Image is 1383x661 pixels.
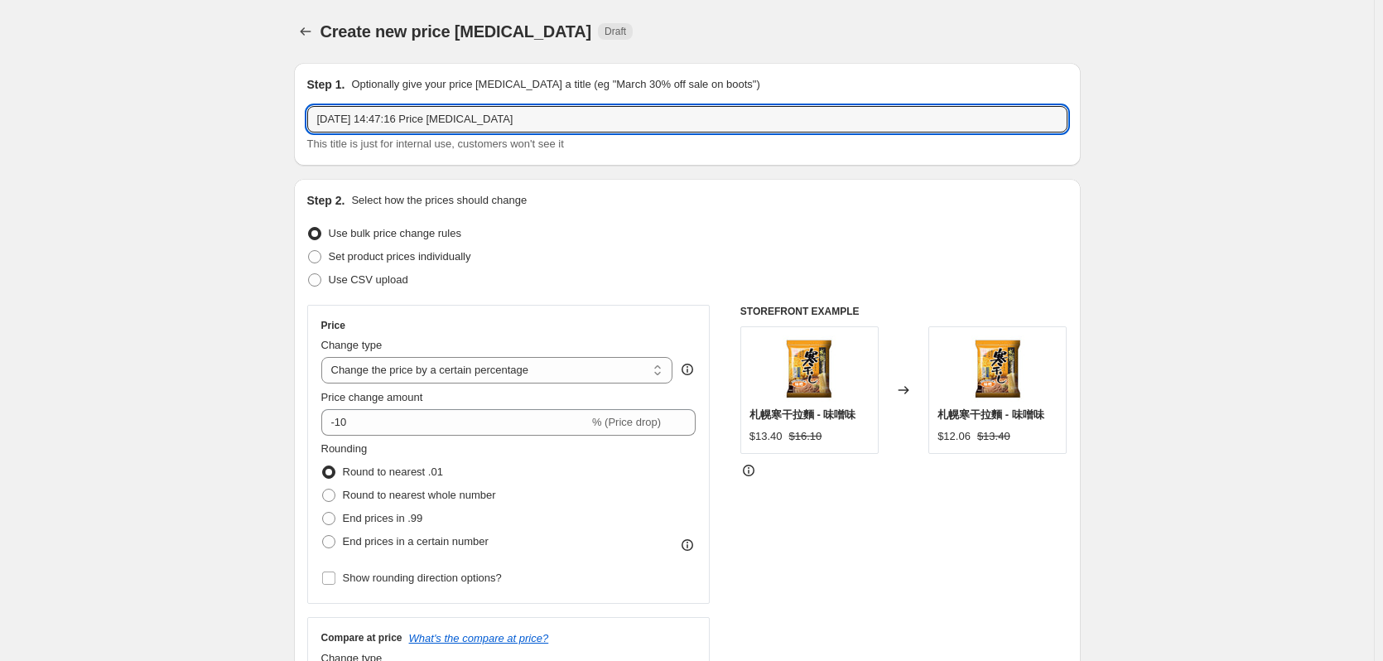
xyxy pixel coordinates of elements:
span: Draft [605,25,626,38]
span: End prices in a certain number [343,535,489,548]
span: Use CSV upload [329,273,408,286]
input: 30% off holiday sale [307,106,1067,133]
p: Select how the prices should change [351,192,527,209]
h3: Price [321,319,345,332]
h6: STOREFRONT EXAMPLE [740,305,1067,318]
p: Optionally give your price [MEDICAL_DATA] a title (eg "March 30% off sale on boots") [351,76,759,93]
span: Use bulk price change rules [329,227,461,239]
span: Create new price [MEDICAL_DATA] [320,22,592,41]
strike: $16.10 [789,428,822,445]
span: Round to nearest .01 [343,466,443,478]
h2: Step 2. [307,192,345,209]
button: What's the compare at price? [409,632,549,644]
div: $12.06 [937,428,971,445]
strike: $13.40 [977,428,1010,445]
span: Rounding [321,442,368,455]
div: $13.40 [749,428,783,445]
span: End prices in .99 [343,512,423,524]
img: 4901468139560_80x.JPG [965,335,1031,402]
span: 札幌寒干拉麵 - 味噌味 [749,408,856,421]
button: Price change jobs [294,20,317,43]
input: -15 [321,409,589,436]
span: Price change amount [321,391,423,403]
span: Set product prices individually [329,250,471,263]
div: help [679,361,696,378]
span: % (Price drop) [592,416,661,428]
span: Change type [321,339,383,351]
span: Round to nearest whole number [343,489,496,501]
h2: Step 1. [307,76,345,93]
h3: Compare at price [321,631,402,644]
span: 札幌寒干拉麵 - 味噌味 [937,408,1044,421]
span: Show rounding direction options? [343,572,502,584]
img: 4901468139560_80x.JPG [776,335,842,402]
span: This title is just for internal use, customers won't see it [307,138,564,150]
